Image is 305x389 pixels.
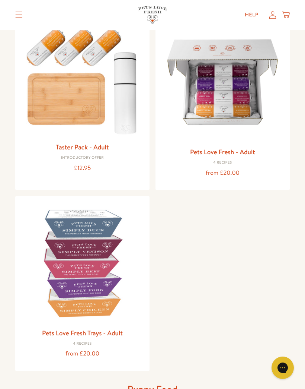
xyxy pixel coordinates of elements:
[21,349,144,359] div: from £20.00
[21,21,144,139] img: Taster Pack - Adult
[239,7,264,22] a: Help
[9,6,29,24] summary: Translation missing: en.sections.header.menu
[190,147,255,156] a: Pets Love Fresh - Adult
[161,21,284,143] img: Pets Love Fresh - Adult
[138,6,167,23] img: Pets Love Fresh
[42,328,123,338] a: Pets Love Fresh Trays - Adult
[268,354,298,382] iframe: Gorgias live chat messenger
[21,163,144,173] div: £12.95
[21,202,144,325] img: Pets Love Fresh Trays - Adult
[161,161,284,165] div: 4 Recipes
[161,168,284,178] div: from £20.00
[21,342,144,346] div: 4 Recipes
[56,142,109,152] a: Taster Pack - Adult
[21,156,144,160] div: Introductory Offer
